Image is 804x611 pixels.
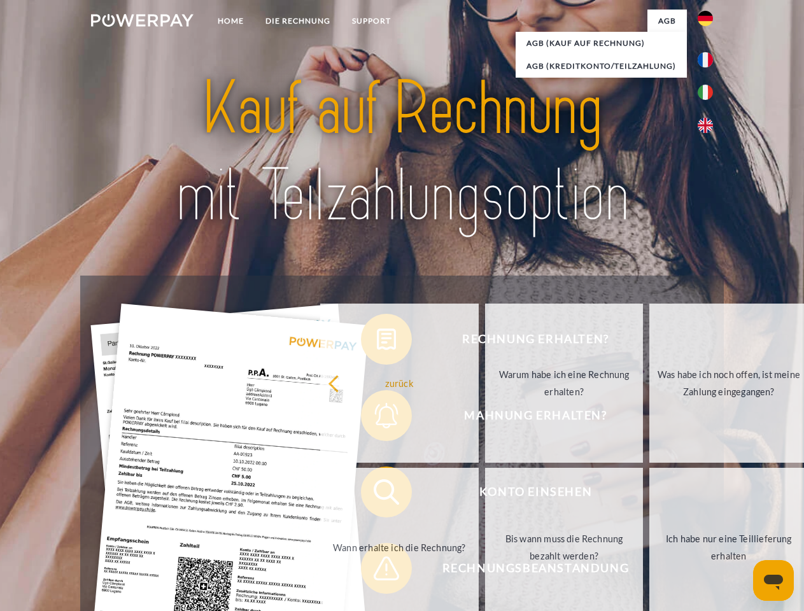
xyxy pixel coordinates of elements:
[657,530,800,565] div: Ich habe nur eine Teillieferung erhalten
[516,55,687,78] a: AGB (Kreditkonto/Teilzahlung)
[698,85,713,100] img: it
[698,118,713,133] img: en
[328,374,471,391] div: zurück
[493,530,636,565] div: Bis wann muss die Rechnung bezahlt werden?
[207,10,255,32] a: Home
[122,61,682,244] img: title-powerpay_de.svg
[341,10,402,32] a: SUPPORT
[657,366,800,400] div: Was habe ich noch offen, ist meine Zahlung eingegangen?
[698,11,713,26] img: de
[698,52,713,67] img: fr
[516,32,687,55] a: AGB (Kauf auf Rechnung)
[328,538,471,556] div: Wann erhalte ich die Rechnung?
[647,10,687,32] a: agb
[753,560,794,601] iframe: Schaltfläche zum Öffnen des Messaging-Fensters
[255,10,341,32] a: DIE RECHNUNG
[91,14,194,27] img: logo-powerpay-white.svg
[493,366,636,400] div: Warum habe ich eine Rechnung erhalten?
